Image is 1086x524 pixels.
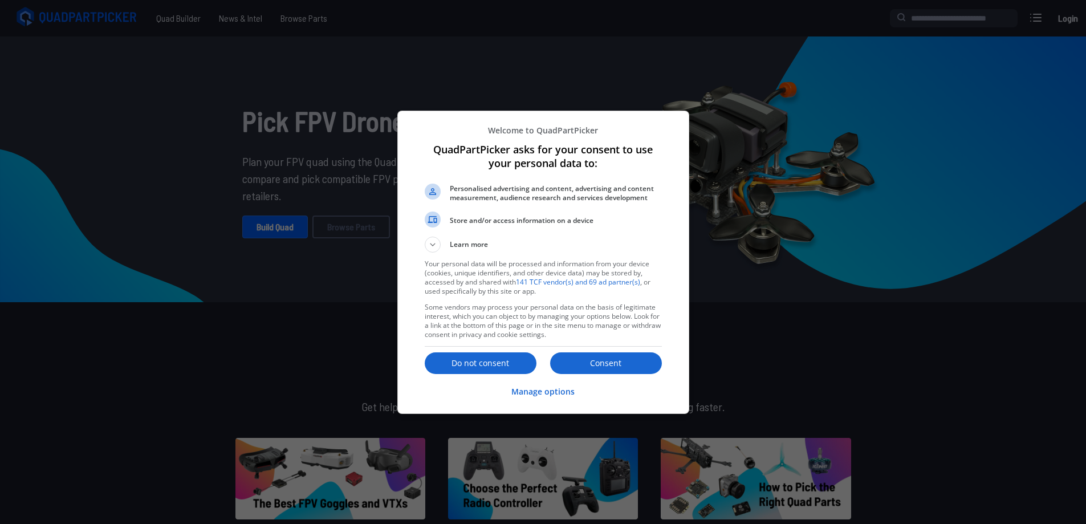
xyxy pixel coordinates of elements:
[425,143,662,170] h1: QuadPartPicker asks for your consent to use your personal data to:
[425,237,662,253] button: Learn more
[450,239,488,253] span: Learn more
[425,303,662,339] p: Some vendors may process your personal data on the basis of legitimate interest, which you can ob...
[425,125,662,136] p: Welcome to QuadPartPicker
[550,358,662,369] p: Consent
[550,352,662,374] button: Consent
[397,111,689,414] div: QuadPartPicker asks for your consent to use your personal data to:
[511,380,575,404] button: Manage options
[450,184,662,202] span: Personalised advertising and content, advertising and content measurement, audience research and ...
[425,259,662,296] p: Your personal data will be processed and information from your device (cookies, unique identifier...
[516,277,640,287] a: 141 TCF vendor(s) and 69 ad partner(s)
[511,386,575,397] p: Manage options
[425,352,536,374] button: Do not consent
[450,216,662,225] span: Store and/or access information on a device
[425,358,536,369] p: Do not consent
